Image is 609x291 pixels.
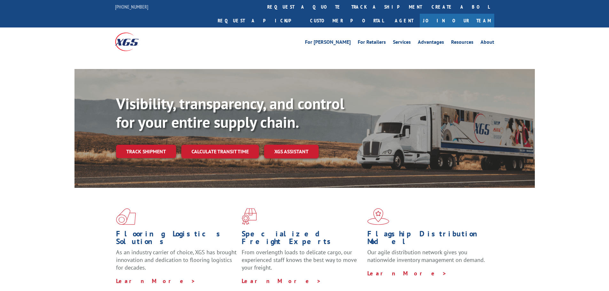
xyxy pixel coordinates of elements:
[393,40,411,47] a: Services
[367,230,488,249] h1: Flagship Distribution Model
[116,94,344,132] b: Visibility, transparency, and control for your entire supply chain.
[242,249,363,277] p: From overlength loads to delicate cargo, our experienced staff knows the best way to move your fr...
[213,14,305,27] a: Request a pickup
[116,230,237,249] h1: Flooring Logistics Solutions
[115,4,148,10] a: [PHONE_NUMBER]
[242,230,363,249] h1: Specialized Freight Experts
[116,277,196,285] a: Learn More >
[116,145,176,158] a: Track shipment
[480,40,494,47] a: About
[367,208,389,225] img: xgs-icon-flagship-distribution-model-red
[116,208,136,225] img: xgs-icon-total-supply-chain-intelligence-red
[181,145,259,158] a: Calculate transit time
[116,249,237,271] span: As an industry carrier of choice, XGS has brought innovation and dedication to flooring logistics...
[242,277,321,285] a: Learn More >
[305,40,351,47] a: For [PERSON_NAME]
[367,249,485,264] span: Our agile distribution network gives you nationwide inventory management on demand.
[418,40,444,47] a: Advantages
[242,208,257,225] img: xgs-icon-focused-on-flooring-red
[388,14,420,27] a: Agent
[305,14,388,27] a: Customer Portal
[358,40,386,47] a: For Retailers
[420,14,494,27] a: Join Our Team
[451,40,473,47] a: Resources
[264,145,319,158] a: XGS ASSISTANT
[367,270,447,277] a: Learn More >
